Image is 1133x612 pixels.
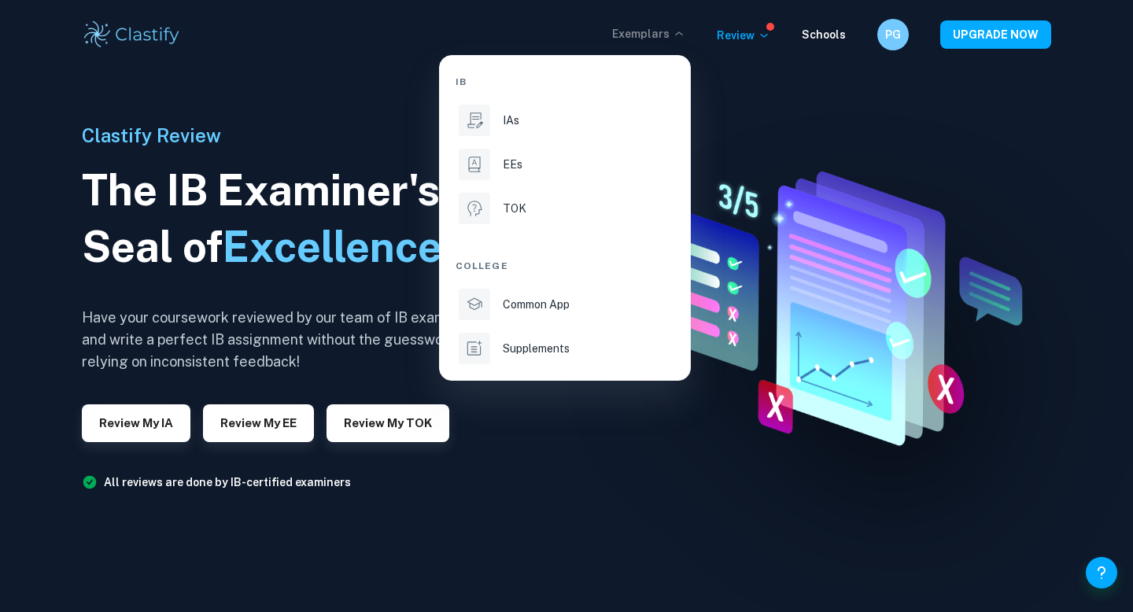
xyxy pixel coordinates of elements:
a: TOK [456,190,674,227]
span: College [456,259,508,273]
a: IAs [456,101,674,139]
p: IAs [503,112,519,129]
p: Common App [503,296,570,313]
p: TOK [503,200,526,217]
span: IB [456,75,467,89]
p: Supplements [503,340,570,357]
a: Supplements [456,330,674,367]
p: EEs [503,156,522,173]
a: EEs [456,146,674,183]
a: Common App [456,286,674,323]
